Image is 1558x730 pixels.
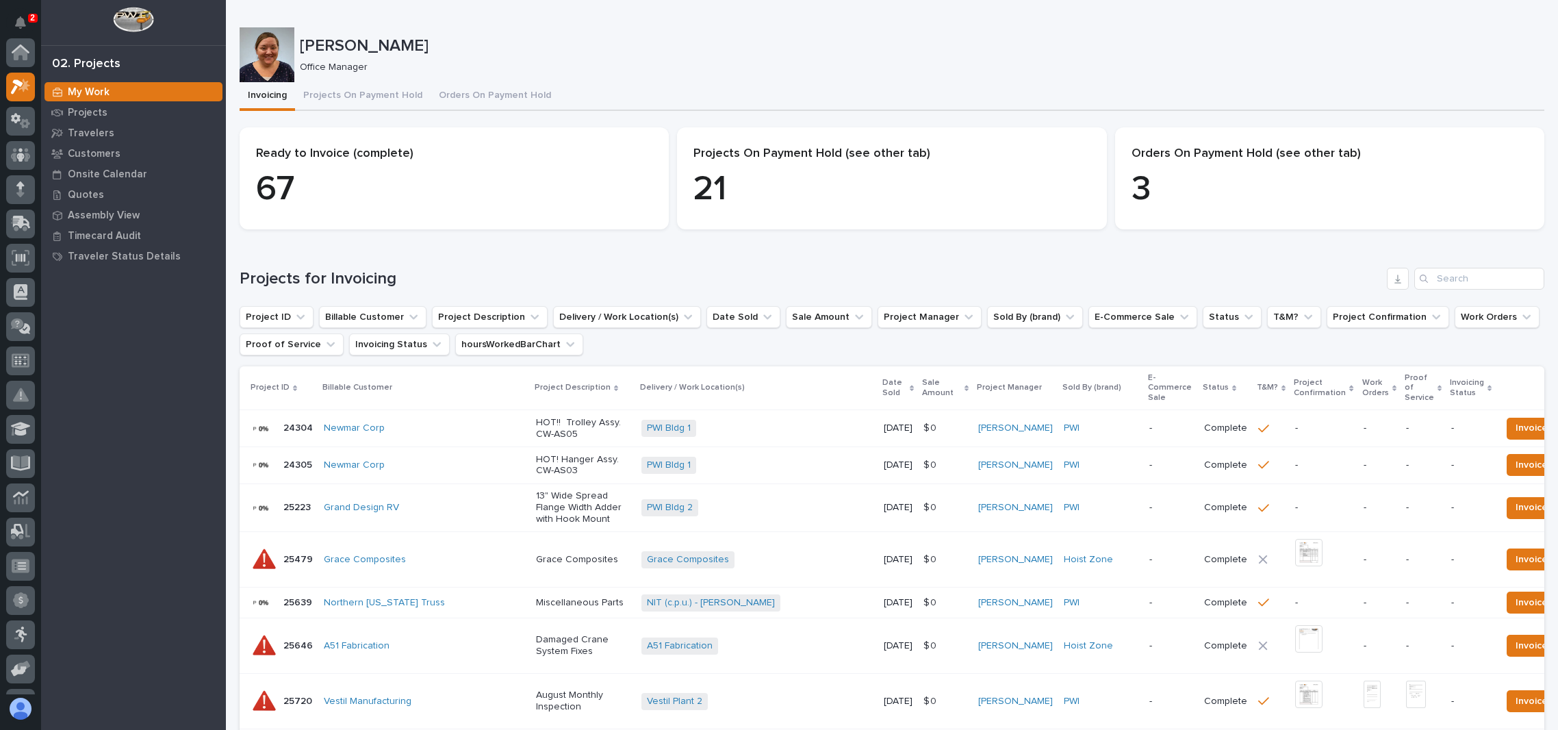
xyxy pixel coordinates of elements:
a: PWI [1064,502,1080,514]
p: - [1451,502,1490,514]
button: Orders On Payment Hold [431,82,559,111]
button: Work Orders [1455,306,1540,328]
p: - [1295,502,1352,514]
a: Grand Design RV [324,502,399,514]
p: Office Manager [300,62,1533,73]
button: users-avatar [6,694,35,723]
p: 67 [256,169,652,210]
p: [DATE] [884,597,912,609]
span: Invoiced [1516,457,1553,473]
a: [PERSON_NAME] [978,640,1053,652]
a: My Work [41,81,226,102]
p: Status [1203,380,1229,395]
p: [PERSON_NAME] [300,36,1539,56]
a: [PERSON_NAME] [978,460,1053,471]
p: 25223 [283,499,314,514]
p: Projects On Payment Hold (see other tab) [693,147,1090,162]
p: $ 0 [923,457,939,471]
div: Notifications2 [17,16,35,38]
a: Timecard Audit [41,225,226,246]
p: - [1406,640,1440,652]
p: Project Manager [977,380,1042,395]
button: Project Confirmation [1327,306,1449,328]
a: Newmar Corp [324,423,385,434]
p: Project ID [251,380,290,395]
p: Work Orders [1362,375,1389,401]
span: Invoiced [1516,693,1553,709]
p: E-Commerce Sale [1148,370,1195,405]
a: Customers [41,143,226,164]
a: PWI [1064,460,1080,471]
a: Assembly View [41,205,226,225]
p: - [1451,597,1490,609]
p: Invoicing Status [1450,375,1484,401]
a: Quotes [41,184,226,205]
p: - [1295,423,1352,434]
a: PWI Bldg 2 [647,502,693,514]
p: - [1149,696,1193,707]
button: Status [1203,306,1262,328]
button: Date Sold [706,306,780,328]
p: Sale Amount [922,375,961,401]
p: [DATE] [884,460,912,471]
p: 21 [693,169,1090,210]
p: Traveler Status Details [68,251,181,263]
button: Invoicing [240,82,295,111]
p: - [1364,423,1395,434]
button: Project Description [432,306,548,328]
p: - [1364,502,1395,514]
button: Delivery / Work Location(s) [553,306,701,328]
a: PWI Bldg 1 [647,423,691,434]
button: Invoicing Status [349,333,450,355]
p: T&M? [1257,380,1278,395]
p: Grace Composites [536,554,630,566]
p: $ 0 [923,499,939,514]
button: Sale Amount [786,306,872,328]
p: Complete [1204,460,1247,471]
a: Projects [41,102,226,123]
p: $ 0 [923,551,939,566]
p: 24305 [283,457,315,471]
button: Project ID [240,306,314,328]
p: $ 0 [923,638,939,652]
p: Complete [1204,423,1247,434]
p: 25720 [283,693,315,707]
span: Invoiced [1516,551,1553,568]
a: [PERSON_NAME] [978,502,1053,514]
a: Hoist Zone [1064,640,1113,652]
a: Grace Composites [324,554,406,566]
div: Search [1414,268,1544,290]
a: [PERSON_NAME] [978,696,1053,707]
a: PWI [1064,423,1080,434]
p: - [1364,460,1395,471]
p: Complete [1204,554,1247,566]
button: Notifications [6,8,35,37]
p: Projects [68,107,107,119]
p: 25479 [283,551,316,566]
p: [DATE] [884,423,912,434]
a: PWI [1064,696,1080,707]
p: 2 [30,13,35,23]
p: - [1295,460,1352,471]
button: Project Manager [878,306,982,328]
button: Sold By (brand) [987,306,1083,328]
p: - [1364,554,1395,566]
span: Invoiced [1516,499,1553,516]
p: Assembly View [68,210,140,222]
p: Onsite Calendar [68,168,147,181]
p: Complete [1204,597,1247,609]
button: Billable Customer [319,306,426,328]
a: Vestil Manufacturing [324,696,411,707]
a: Newmar Corp [324,460,385,471]
p: Ready to Invoice (complete) [256,147,652,162]
a: [PERSON_NAME] [978,423,1053,434]
p: $ 0 [923,420,939,434]
a: Traveler Status Details [41,246,226,266]
p: - [1451,640,1490,652]
a: Vestil Plant 2 [647,696,702,707]
a: Grace Composites [647,554,729,566]
p: $ 0 [923,693,939,707]
span: Invoiced [1516,638,1553,654]
a: Travelers [41,123,226,143]
img: Workspace Logo [113,7,153,32]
